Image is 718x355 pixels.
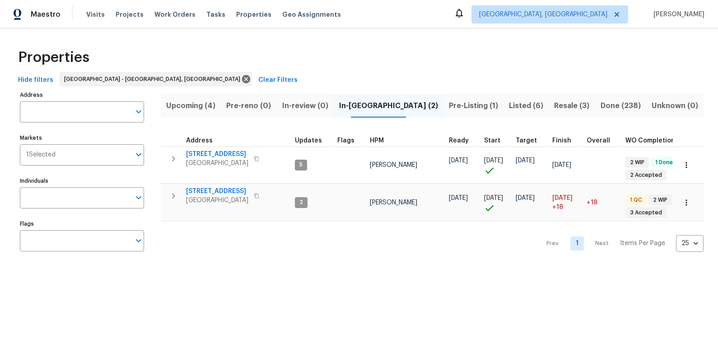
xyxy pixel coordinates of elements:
span: [PERSON_NAME] [650,10,704,19]
span: Work Orders [154,10,196,19]
span: [STREET_ADDRESS] [186,187,248,196]
a: Goto page 1 [570,237,584,251]
span: Clear Filters [258,75,298,86]
span: Upcoming (4) [166,99,215,112]
td: 18 day(s) past target finish date [583,184,622,221]
span: +18 [587,199,597,206]
label: Individuals [20,178,144,184]
span: Maestro [31,10,61,19]
div: Target renovation project end date [516,137,545,144]
span: Properties [18,53,89,62]
span: [PERSON_NAME] [370,199,417,206]
span: [DATE] [484,195,503,201]
p: Items Per Page [620,239,665,248]
div: 25 [676,232,704,255]
span: Flags [337,137,354,144]
span: Visits [86,10,105,19]
span: [DATE] [552,162,571,168]
div: Days past target finish date [587,137,618,144]
span: Listed (6) [509,99,543,112]
span: [DATE] [449,157,468,164]
div: [GEOGRAPHIC_DATA] - [GEOGRAPHIC_DATA], [GEOGRAPHIC_DATA] [60,72,252,86]
span: Done (238) [601,99,641,112]
span: +18 [552,203,563,212]
td: Project started on time [480,184,512,221]
span: WO Completion [625,137,675,144]
button: Hide filters [14,72,57,89]
label: Address [20,92,144,98]
span: [GEOGRAPHIC_DATA] - [GEOGRAPHIC_DATA], [GEOGRAPHIC_DATA] [64,75,244,84]
span: Hide filters [18,75,53,86]
span: Pre-reno (0) [226,99,271,112]
span: Tasks [206,11,225,18]
span: 5 [296,161,306,169]
button: Clear Filters [255,72,301,89]
span: Ready [449,137,469,144]
span: 2 WIP [649,196,671,204]
span: HPM [370,137,384,144]
span: Pre-Listing (1) [449,99,498,112]
td: Scheduled to finish 18 day(s) late [549,184,583,221]
label: Markets [20,135,144,141]
span: Properties [236,10,271,19]
span: 2 WIP [626,159,648,166]
span: Projects [116,10,144,19]
span: Unknown (0) [652,99,698,112]
span: Geo Assignments [282,10,341,19]
span: 2 Accepted [626,171,666,179]
button: Open [132,148,145,161]
span: 1 Done [652,159,676,166]
span: Finish [552,137,571,144]
span: 1 Selected [26,151,56,159]
span: [DATE] [516,157,535,164]
button: Open [132,234,145,247]
button: Open [132,105,145,118]
span: 1 QC [626,196,646,204]
label: Flags [20,221,144,227]
span: Start [484,137,500,144]
div: Projected renovation finish date [552,137,579,144]
div: Earliest renovation start date (first business day after COE or Checkout) [449,137,477,144]
span: [STREET_ADDRESS] [186,150,248,159]
span: [PERSON_NAME] [370,162,417,168]
span: In-review (0) [282,99,328,112]
span: [GEOGRAPHIC_DATA] [186,159,248,168]
span: [DATE] [552,195,573,201]
span: 2 [296,199,307,206]
span: Updates [295,137,322,144]
span: Address [186,137,213,144]
span: [DATE] [516,195,535,201]
td: Project started on time [480,147,512,184]
span: Target [516,137,537,144]
button: Open [132,191,145,204]
span: [GEOGRAPHIC_DATA] [186,196,248,205]
span: [GEOGRAPHIC_DATA], [GEOGRAPHIC_DATA] [479,10,607,19]
div: Actual renovation start date [484,137,508,144]
span: In-[GEOGRAPHIC_DATA] (2) [339,99,438,112]
span: [DATE] [449,195,468,201]
span: 3 Accepted [626,209,666,217]
nav: Pagination Navigation [538,227,704,260]
span: Overall [587,137,610,144]
span: Resale (3) [554,99,589,112]
span: [DATE] [484,157,503,164]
